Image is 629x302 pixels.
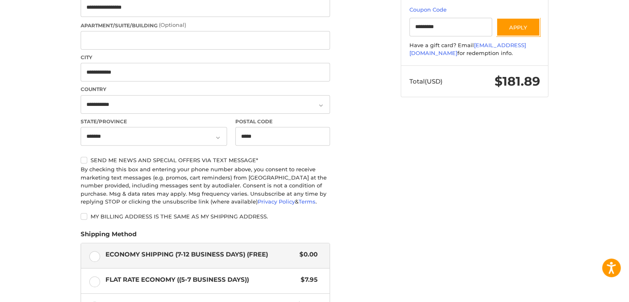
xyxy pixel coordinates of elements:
span: Total (USD) [409,77,442,85]
span: $0.00 [295,250,318,259]
button: Apply [496,18,540,36]
legend: Shipping Method [81,230,136,243]
div: Have a gift card? Email for redemption info. [409,41,540,58]
label: Country [81,86,330,93]
span: Flat Rate Economy ((5-7 Business Days)) [105,275,297,285]
div: By checking this box and entering your phone number above, you consent to receive marketing text ... [81,165,330,206]
a: Coupon Code [409,6,447,13]
a: Terms [299,198,316,205]
label: State/Province [81,118,227,125]
label: Postal Code [235,118,330,125]
a: Privacy Policy [258,198,295,205]
label: Apartment/Suite/Building [81,21,330,29]
span: $181.89 [495,74,540,89]
label: Send me news and special offers via text message* [81,157,330,163]
label: My billing address is the same as my shipping address. [81,213,330,220]
span: Economy Shipping (7-12 Business Days) (Free) [105,250,296,259]
label: City [81,54,330,61]
small: (Optional) [159,22,186,28]
span: $7.95 [297,275,318,285]
input: Gift Certificate or Coupon Code [409,18,493,36]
